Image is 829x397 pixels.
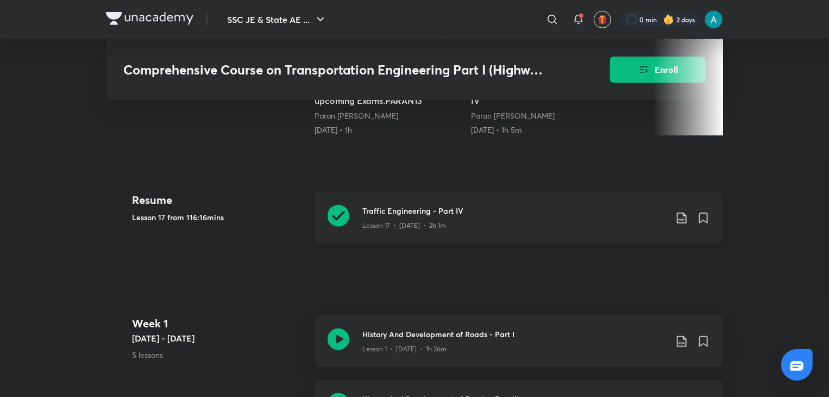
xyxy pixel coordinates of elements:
p: Lesson 17 • [DATE] • 2h 1m [362,221,446,231]
h3: History And Development of Roads - Part I [362,328,667,340]
img: streak [663,14,674,25]
button: SSC JE & State AE ... [221,9,334,30]
a: Paran [PERSON_NAME] [471,110,555,121]
h5: [DATE] - [DATE] [132,332,306,345]
button: avatar [594,11,611,28]
img: Company Logo [106,12,193,25]
div: Paran Raj Bhatia [315,110,462,121]
h3: Traffic Engineering - Part IV [362,205,667,216]
h4: Resume [132,192,306,208]
div: 27th Aug • 1h 5m [471,125,619,135]
img: Ajay Singh [705,10,723,29]
button: Enroll [610,57,706,83]
a: History And Development of Roads - Part ILesson 1 • [DATE] • 1h 26m [315,315,723,380]
p: Lesson 1 • [DATE] • 1h 26m [362,344,447,354]
img: avatar [598,15,607,24]
a: Company Logo [106,12,193,28]
h4: Week 1 [132,315,306,332]
div: Paran Raj Bhatia [471,110,619,121]
h3: Comprehensive Course on Transportation Engineering Part I (Highway Engineering) [123,62,549,78]
div: 20th Aug • 1h [315,125,462,135]
a: Traffic Engineering - Part IVLesson 17 • [DATE] • 2h 1m [315,192,723,257]
a: Paran [PERSON_NAME] [315,110,398,121]
p: 5 lessons [132,349,306,361]
h5: Lesson 17 from 116:16mins [132,212,306,223]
